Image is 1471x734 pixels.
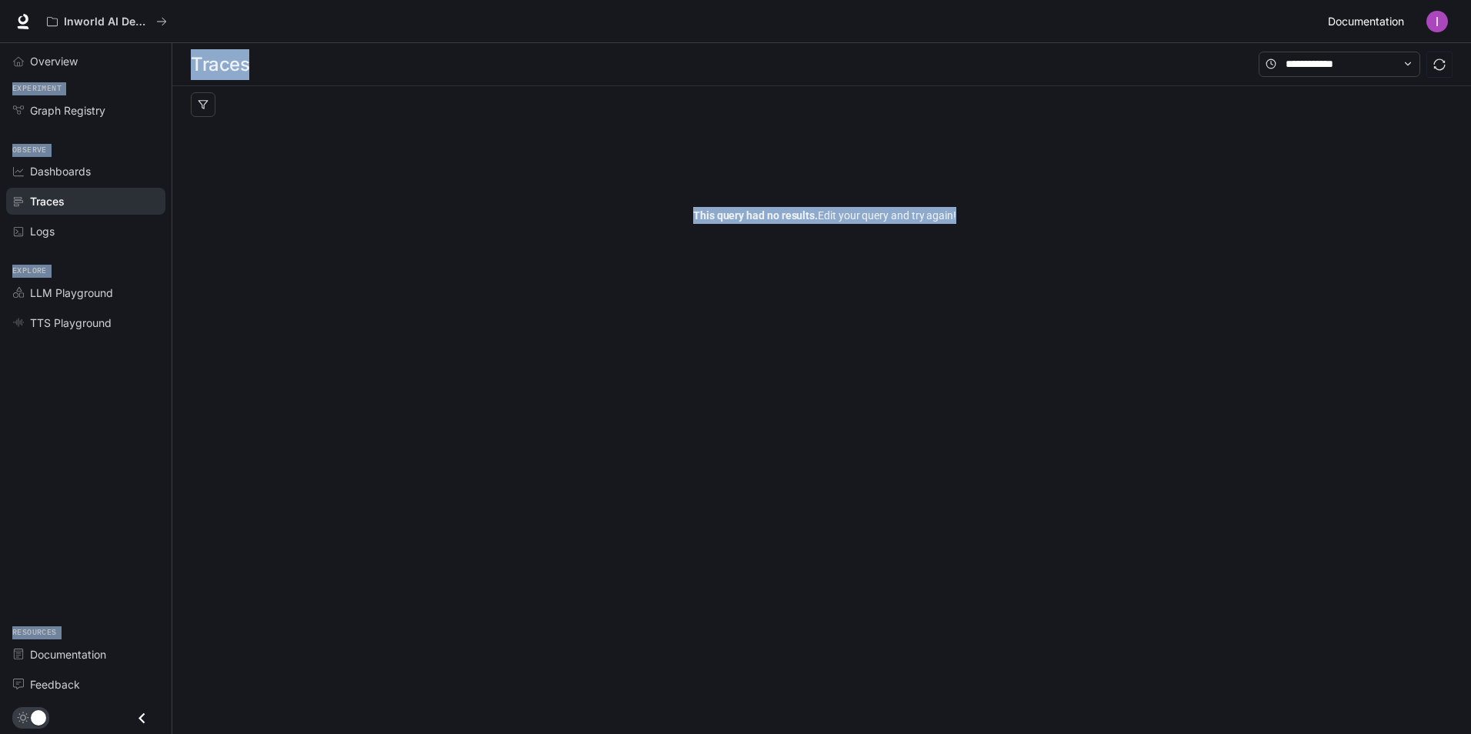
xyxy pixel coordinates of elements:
[30,285,113,301] span: LLM Playground
[40,6,174,37] button: All workspaces
[30,676,80,692] span: Feedback
[64,15,150,28] p: Inworld AI Demos
[30,102,105,118] span: Graph Registry
[6,641,165,668] a: Documentation
[1322,6,1416,37] a: Documentation
[1328,12,1404,32] span: Documentation
[6,279,165,306] a: LLM Playground
[1426,11,1448,32] img: User avatar
[6,48,165,75] a: Overview
[1422,6,1453,37] button: User avatar
[125,702,159,734] button: Close drawer
[6,158,165,185] a: Dashboards
[6,188,165,215] a: Traces
[6,97,165,124] a: Graph Registry
[30,223,55,239] span: Logs
[30,163,91,179] span: Dashboards
[1433,58,1446,71] span: sync
[693,207,956,224] span: Edit your query and try again!
[30,193,65,209] span: Traces
[6,309,165,336] a: TTS Playground
[30,315,112,331] span: TTS Playground
[30,53,78,69] span: Overview
[693,209,818,222] span: This query had no results.
[191,49,249,80] h1: Traces
[6,218,165,245] a: Logs
[30,646,106,662] span: Documentation
[6,671,165,698] a: Feedback
[31,709,46,726] span: Dark mode toggle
